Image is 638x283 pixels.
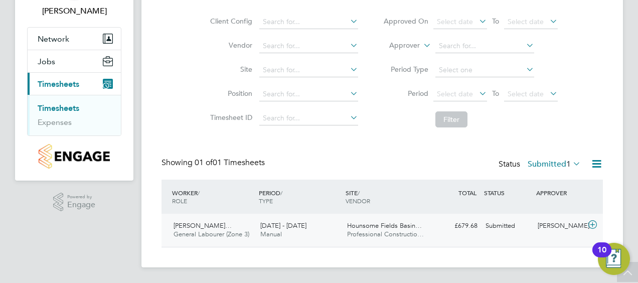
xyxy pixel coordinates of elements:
span: 01 Timesheets [195,158,265,168]
input: Search for... [259,39,358,53]
label: Vendor [207,41,252,50]
span: Powered by [67,193,95,201]
a: Expenses [38,117,72,127]
span: Network [38,34,69,44]
span: VENDOR [346,197,370,205]
label: Approver [375,41,420,51]
button: Filter [435,111,467,127]
div: Timesheets [28,95,121,135]
span: Engage [67,201,95,209]
span: [DATE] - [DATE] [260,221,306,230]
img: countryside-properties-logo-retina.png [39,144,109,169]
span: Manual [260,230,282,238]
label: Submitted [528,159,581,169]
span: TOTAL [458,189,476,197]
input: Search for... [259,15,358,29]
span: TYPE [259,197,273,205]
a: Powered byEngage [53,193,96,212]
span: Professional Constructio… [347,230,424,238]
div: STATUS [482,184,534,202]
div: Submitted [482,218,534,234]
span: Hounsome Fields Basin… [347,221,422,230]
span: General Labourer (Zone 3) [174,230,249,238]
span: / [280,189,282,197]
span: Select date [437,17,473,26]
label: Client Config [207,17,252,26]
span: ROLE [172,197,187,205]
div: 10 [597,250,606,263]
a: Go to home page [27,144,121,169]
div: WORKER [170,184,256,210]
button: Timesheets [28,73,121,95]
span: Select date [508,89,544,98]
span: To [489,87,502,100]
button: Jobs [28,50,121,72]
label: Timesheet ID [207,113,252,122]
span: / [198,189,200,197]
label: Approved On [383,17,428,26]
span: 01 of [195,158,213,168]
button: Network [28,28,121,50]
input: Select one [435,63,534,77]
div: [PERSON_NAME] [534,218,586,234]
span: Select date [437,89,473,98]
div: SITE [343,184,430,210]
span: Select date [508,17,544,26]
label: Site [207,65,252,74]
input: Search for... [259,87,358,101]
span: Jobs [38,57,55,66]
span: To [489,15,502,28]
label: Position [207,89,252,98]
a: Timesheets [38,103,79,113]
span: [PERSON_NAME]… [174,221,232,230]
div: PERIOD [256,184,343,210]
label: Period [383,89,428,98]
span: Gemma Owen [27,5,121,17]
span: 1 [566,159,571,169]
span: Timesheets [38,79,79,89]
div: APPROVER [534,184,586,202]
div: Status [499,158,583,172]
div: Showing [162,158,267,168]
label: Period Type [383,65,428,74]
button: Open Resource Center, 10 new notifications [598,243,630,275]
input: Search for... [259,63,358,77]
input: Search for... [259,111,358,125]
div: £679.68 [429,218,482,234]
span: / [358,189,360,197]
input: Search for... [435,39,534,53]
